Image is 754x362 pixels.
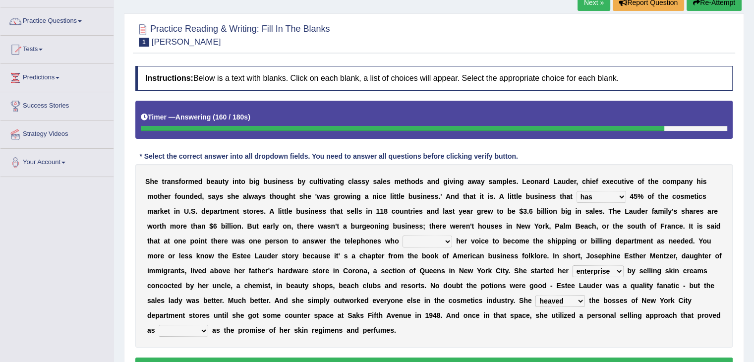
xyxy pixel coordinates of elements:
b: f [179,178,181,185]
b: a [153,207,157,215]
b: s [702,192,706,200]
b: c [614,178,618,185]
b: d [198,192,202,200]
b: e [518,192,522,200]
b: n [234,178,239,185]
b: t [158,192,160,200]
b: i [232,178,234,185]
b: a [214,178,218,185]
b: . [516,178,518,185]
b: o [666,178,671,185]
b: h [696,178,701,185]
h2: Practice Reading & Writing: Fill In The Blanks [135,22,330,47]
b: v [626,178,630,185]
b: n [422,192,427,200]
b: u [562,178,566,185]
b: y [216,192,220,200]
b: i [420,192,422,200]
b: t [319,178,322,185]
b: a [566,192,570,200]
a: Your Account [0,149,114,174]
b: t [247,207,249,215]
b: s [417,192,421,200]
b: r [218,207,220,215]
b: e [256,207,260,215]
b: y [225,178,229,185]
b: r [574,178,576,185]
b: p [677,178,681,185]
b: t [220,207,223,215]
b: % [638,192,643,200]
b: p [502,178,507,185]
b: e [235,192,239,200]
b: l [317,178,319,185]
b: a [365,192,369,200]
b: e [194,178,198,185]
b: t [237,207,239,215]
b: l [390,192,392,200]
div: * Select the correct answer into all dropdown fields. You need to answer all questions before cli... [135,151,522,162]
b: h [650,178,655,185]
b: d [566,178,570,185]
b: b [249,178,253,185]
b: n [540,192,544,200]
b: t [282,207,284,215]
b: o [638,178,642,185]
b: c [672,192,676,200]
span: 1 [139,38,149,47]
b: c [348,178,352,185]
b: v [324,178,328,185]
b: n [185,192,190,200]
b: m [684,192,690,200]
b: h [586,178,590,185]
b: e [570,178,574,185]
b: i [590,178,592,185]
b: d [435,178,440,185]
b: c [309,178,313,185]
b: d [190,192,194,200]
small: [PERSON_NAME] [152,37,221,47]
b: h [160,192,165,200]
b: e [383,178,387,185]
b: i [510,192,512,200]
b: n [372,192,377,200]
b: , [202,192,204,200]
b: u [281,192,285,200]
b: e [602,178,606,185]
b: 4 [630,192,634,200]
b: a [354,178,358,185]
b: i [253,178,255,185]
b: e [164,207,168,215]
b: i [334,178,336,185]
b: i [350,192,352,200]
b: e [592,178,596,185]
b: a [328,178,332,185]
b: a [322,192,326,200]
b: g [460,178,464,185]
b: r [338,192,341,200]
b: n [352,192,357,200]
b: n [171,178,175,185]
b: a [467,178,471,185]
b: h [660,192,665,200]
b: s [227,192,231,200]
b: t [622,178,624,185]
b: Answering [175,113,211,121]
b: w [345,192,350,200]
b: s [175,178,179,185]
b: A [269,207,274,215]
b: e [194,192,198,200]
b: s [548,192,552,200]
b: i [454,178,456,185]
b: s [435,192,439,200]
b: a [214,207,218,215]
b: S [145,178,150,185]
b: l [507,178,509,185]
b: t [238,178,241,185]
b: ' [315,192,317,200]
b: e [427,192,431,200]
b: L [522,178,526,185]
b: i [696,192,698,200]
b: r [168,192,171,200]
b: e [401,192,405,200]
